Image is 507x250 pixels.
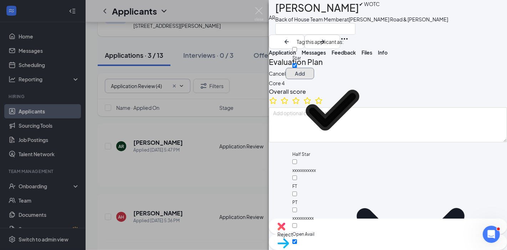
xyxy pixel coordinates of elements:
[275,16,448,23] div: Back of House Team Member at [PERSON_NAME] Road & [PERSON_NAME]
[269,96,277,105] svg: StarBorder
[304,35,340,49] button: ArrowRight
[340,35,349,43] svg: Ellipses
[292,231,314,237] span: Open Avail
[483,226,500,243] iframe: Intercom live chat
[280,96,289,105] svg: StarBorder
[269,35,304,49] button: ArrowLeftNew
[292,34,348,46] span: Tag this applicant as:
[292,47,297,52] input: Star
[277,230,498,238] span: Reject
[292,152,310,157] span: Half Star
[292,63,297,68] input: Half Star
[269,87,507,96] h3: Overall score
[292,215,314,221] span: xxxxxxxxxx
[282,37,291,46] svg: ArrowLeftNew
[269,14,275,21] div: AR
[292,192,297,196] input: PT
[269,56,507,68] h2: Evaluation Plan
[292,175,297,180] input: FT
[292,70,373,150] svg: Checkmark
[292,223,297,228] input: Open Avail
[378,49,388,56] span: Info
[286,68,314,79] button: Add
[292,208,297,212] input: xxxxxxxxxx
[292,55,301,61] span: Star
[292,200,297,205] span: PT
[292,184,297,189] span: FT
[269,80,285,86] span: Core 4
[292,168,316,173] span: xxxxxxxxxxx
[292,159,297,164] input: xxxxxxxxxxx
[269,49,296,56] span: Application
[269,70,286,77] button: Cancel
